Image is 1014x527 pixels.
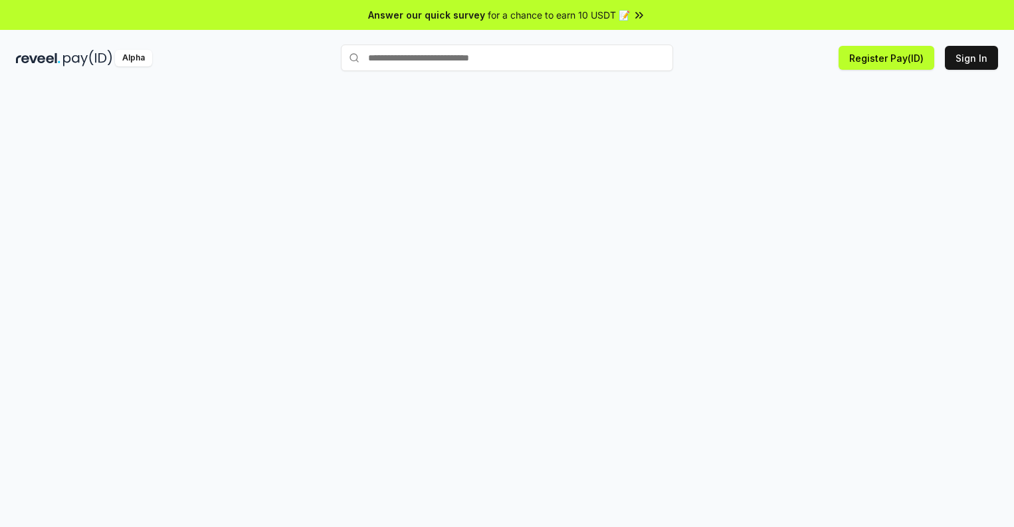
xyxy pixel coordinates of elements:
[839,46,934,70] button: Register Pay(ID)
[945,46,998,70] button: Sign In
[488,8,630,22] span: for a chance to earn 10 USDT 📝
[16,50,60,66] img: reveel_dark
[368,8,485,22] span: Answer our quick survey
[115,50,152,66] div: Alpha
[63,50,112,66] img: pay_id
